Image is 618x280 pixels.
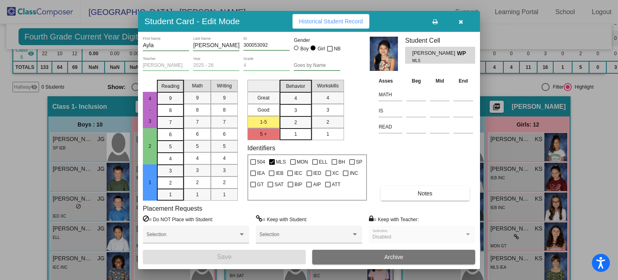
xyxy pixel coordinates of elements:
[451,77,475,85] th: End
[332,168,339,178] span: XC
[146,143,154,149] span: 2
[294,95,297,102] span: 4
[196,191,199,198] span: 1
[377,77,404,85] th: Asses
[286,83,305,90] span: Behavior
[223,167,226,174] span: 3
[294,168,302,178] span: IEC
[257,180,264,189] span: GT
[326,131,329,138] span: 1
[356,157,363,167] span: SP
[418,190,433,197] span: Notes
[326,118,329,126] span: 2
[143,205,202,212] label: Placement Requests
[300,45,309,52] div: Boy
[379,121,402,133] input: assessment
[295,180,302,189] span: BIP
[412,49,457,58] span: [PERSON_NAME]
[332,180,341,189] span: ATT
[257,157,265,167] span: 504
[247,144,275,152] label: Identifiers
[338,157,345,167] span: BH
[457,49,468,58] span: WP
[276,168,283,178] span: IEB
[223,106,226,114] span: 8
[196,94,199,102] span: 9
[293,14,369,29] button: Historical Student Record
[223,118,226,126] span: 7
[169,167,172,174] span: 3
[169,95,172,102] span: 9
[379,105,402,117] input: assessment
[243,63,290,68] input: grade
[256,215,307,223] label: = Keep with Student:
[143,215,213,223] label: = Do NOT Place with Student:
[146,180,154,185] span: 1
[299,18,363,25] span: Historical Student Record
[223,191,226,198] span: 1
[161,83,179,90] span: Reading
[223,131,226,138] span: 6
[169,191,172,198] span: 1
[404,77,428,85] th: Beg
[384,254,403,260] span: Archive
[169,179,172,187] span: 2
[412,58,451,64] span: MLS
[143,63,189,68] input: teacher
[317,45,325,52] div: Girl
[369,215,419,223] label: = Keep with Teacher:
[294,119,297,126] span: 2
[313,168,321,178] span: IED
[146,96,154,124] span: 4 - 3
[297,157,308,167] span: MON
[196,143,199,150] span: 5
[294,131,297,138] span: 1
[196,106,199,114] span: 8
[196,131,199,138] span: 6
[317,82,339,89] span: Workskills
[217,253,231,260] span: Save
[223,155,226,162] span: 4
[169,107,172,114] span: 8
[257,168,265,178] span: IEA
[350,168,358,178] span: INC
[169,143,172,150] span: 5
[243,43,290,48] input: Enter ID
[381,186,469,201] button: Notes
[319,157,328,167] span: ELL
[313,180,321,189] span: AIP
[144,16,240,26] h3: Student Card - Edit Mode
[294,37,340,44] mat-label: Gender
[192,82,203,89] span: Math
[143,250,306,264] button: Save
[405,37,475,44] h3: Student Cell
[193,63,239,68] input: year
[326,106,329,114] span: 3
[196,179,199,186] span: 2
[196,118,199,126] span: 7
[223,94,226,102] span: 9
[169,131,172,138] span: 6
[196,155,199,162] span: 4
[294,107,297,114] span: 3
[196,167,199,174] span: 3
[223,143,226,150] span: 5
[379,89,402,101] input: assessment
[334,44,341,54] span: NB
[294,63,340,68] input: goes by name
[276,157,286,167] span: MLS
[217,82,232,89] span: Writing
[428,77,451,85] th: Mid
[169,119,172,126] span: 7
[326,94,329,102] span: 4
[373,234,391,240] span: Disabled
[169,155,172,162] span: 4
[223,179,226,186] span: 2
[312,250,475,264] button: Archive
[274,180,283,189] span: SAT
